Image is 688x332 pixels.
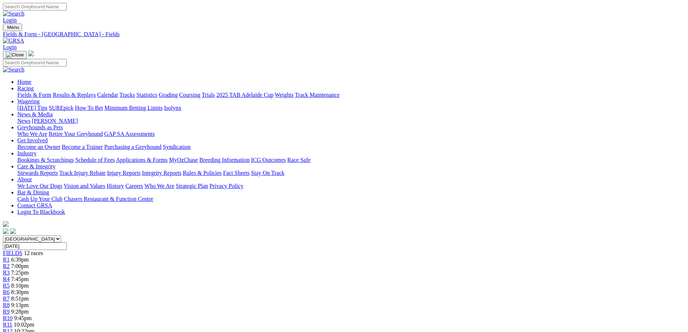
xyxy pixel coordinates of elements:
[216,92,273,98] a: 2025 TAB Adelaide Cup
[104,105,163,111] a: Minimum Betting Limits
[53,92,96,98] a: Results & Replays
[3,51,27,59] button: Toggle navigation
[11,302,29,308] span: 9:13pm
[183,170,222,176] a: Rules & Policies
[64,183,105,189] a: Vision and Values
[17,144,60,150] a: Become an Owner
[3,10,25,17] img: Search
[17,196,62,202] a: Cash Up Your Club
[17,196,685,202] div: Bar & Dining
[223,170,250,176] a: Fact Sheets
[107,170,140,176] a: Injury Reports
[11,256,29,263] span: 6:39pm
[11,276,29,282] span: 7:45pm
[107,183,124,189] a: History
[159,92,178,98] a: Grading
[17,209,65,215] a: Login To Blackbook
[3,276,10,282] a: R4
[199,157,250,163] a: Breeding Information
[17,131,685,137] div: Greyhounds as Pets
[3,31,685,38] a: Fields & Form - [GEOGRAPHIC_DATA] - Fields
[17,85,34,91] a: Racing
[3,228,9,234] img: facebook.svg
[17,183,685,189] div: About
[17,111,53,117] a: News & Media
[295,92,339,98] a: Track Maintenance
[3,289,10,295] a: R6
[179,92,200,98] a: Coursing
[3,44,17,50] a: Login
[10,228,16,234] img: twitter.svg
[32,118,78,124] a: [PERSON_NAME]
[176,183,208,189] a: Strategic Plan
[17,105,685,111] div: Wagering
[17,131,47,137] a: Who We Are
[104,131,155,137] a: GAP SA Assessments
[125,183,143,189] a: Careers
[3,3,67,10] input: Search
[11,270,29,276] span: 7:25pm
[97,92,118,98] a: Calendar
[11,283,29,289] span: 8:10pm
[59,170,105,176] a: Track Injury Rebate
[202,92,215,98] a: Trials
[17,150,36,156] a: Industry
[17,157,74,163] a: Bookings & Scratchings
[104,144,161,150] a: Purchasing a Greyhound
[62,144,103,150] a: Become a Trainer
[17,183,62,189] a: We Love Our Dogs
[17,79,31,85] a: Home
[3,322,12,328] a: R11
[14,322,34,328] span: 10:02pm
[3,302,10,308] a: R8
[17,176,32,182] a: About
[251,170,284,176] a: Stay On Track
[49,105,73,111] a: SUREpick
[17,202,52,208] a: Contact GRSA
[120,92,135,98] a: Tracks
[6,52,24,58] img: Close
[17,170,685,176] div: Care & Integrity
[24,250,43,256] span: 12 races
[17,92,685,98] div: Racing
[11,296,29,302] span: 8:51pm
[3,17,17,23] a: Login
[49,131,103,137] a: Retire Your Greyhound
[3,23,22,31] button: Toggle navigation
[17,92,51,98] a: Fields & Form
[144,183,174,189] a: Who We Are
[3,309,10,315] a: R9
[14,315,32,321] span: 9:45pm
[3,256,10,263] a: R1
[3,263,10,269] a: R2
[17,137,48,143] a: Get Involved
[169,157,198,163] a: MyOzChase
[28,51,34,56] img: logo-grsa-white.png
[64,196,153,202] a: Chasers Restaurant & Function Centre
[17,163,56,169] a: Care & Integrity
[3,315,13,321] span: R10
[142,170,181,176] a: Integrity Reports
[275,92,294,98] a: Weights
[17,118,30,124] a: News
[3,66,25,73] img: Search
[7,25,19,30] span: Menu
[75,105,103,111] a: How To Bet
[137,92,157,98] a: Statistics
[17,189,49,195] a: Bar & Dining
[3,250,22,256] a: FIELDS
[3,296,10,302] a: R7
[3,283,10,289] a: R5
[287,157,310,163] a: Race Safe
[209,183,243,189] a: Privacy Policy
